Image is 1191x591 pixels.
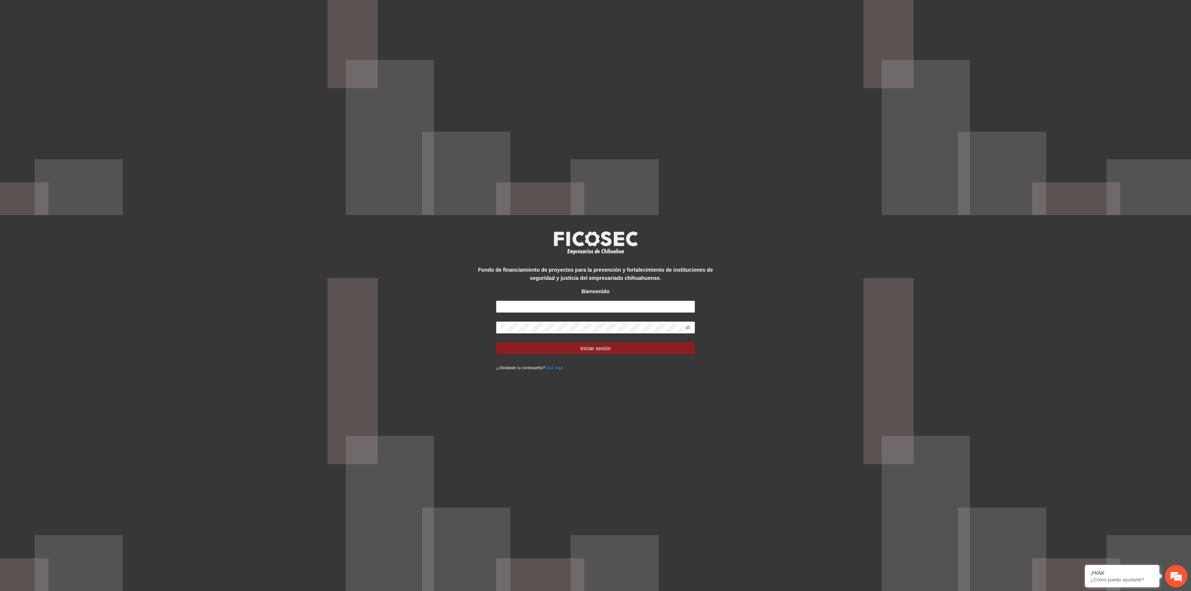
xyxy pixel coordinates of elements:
[685,325,690,330] span: eye-invisible
[549,229,642,256] img: logo
[580,344,611,352] span: Iniciar sesión
[478,267,713,281] strong: Fondo de financiamiento de proyectos para la prevención y fortalecimiento de instituciones de seg...
[581,288,609,294] strong: Bienvenido
[496,342,695,354] button: Iniciar sesión
[1091,577,1154,582] p: ¿Cómo puedo ayudarte?
[496,365,563,370] small: ¿Olvidaste tu contraseña?
[545,365,563,370] a: Click aqui
[1091,570,1154,576] div: ¡Hola!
